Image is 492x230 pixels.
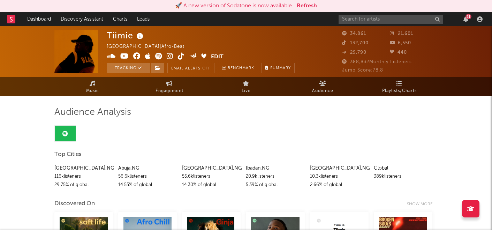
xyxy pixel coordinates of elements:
span: 29,790 [342,50,366,55]
a: Discovery Assistant [56,12,108,26]
span: Audience Analysis [54,108,131,117]
span: Live [242,87,251,95]
div: 5.39 % of global [246,181,304,189]
div: 🚀 A new version of Sodatone is now available. [175,2,293,10]
div: Abuja , NG [118,164,177,172]
div: Tiimie [107,30,145,41]
div: 10.3k listeners [310,172,369,181]
button: 51 [463,16,468,22]
a: Benchmark [218,63,258,73]
div: 116k listeners [54,172,113,181]
div: 20.9k listeners [246,172,304,181]
span: Audience [312,87,333,95]
a: Charts [108,12,132,26]
span: 6,550 [390,41,411,45]
span: 440 [390,50,407,55]
div: Discovered On [54,200,95,208]
span: Benchmark [228,64,254,73]
span: Playlists/Charts [382,87,417,95]
button: Email AlertsOff [167,63,214,73]
a: Live [208,77,285,96]
button: Summary [262,63,295,73]
a: Engagement [131,77,208,96]
button: Refresh [297,2,317,10]
div: [GEOGRAPHIC_DATA] , NG [182,164,241,172]
div: Ibadan , NG [246,164,304,172]
div: 14.55 % of global [118,181,177,189]
a: Playlists/Charts [361,77,438,96]
a: Audience [285,77,361,96]
span: 21,601 [390,31,413,36]
span: 388,832 Monthly Listeners [342,60,412,64]
div: 2.66 % of global [310,181,369,189]
div: [GEOGRAPHIC_DATA] | Afro-Beat [107,43,192,51]
span: Engagement [156,87,183,95]
div: Global [374,164,432,172]
div: Show more [407,200,438,208]
span: Summary [270,66,291,70]
em: Off [202,67,211,71]
button: Tracking [107,63,150,73]
div: 29.75 % of global [54,181,113,189]
div: 51 [465,14,471,19]
button: Edit [211,53,224,61]
span: 132,700 [342,41,369,45]
span: Jump Score: 78.8 [342,68,383,73]
input: Search for artists [339,15,443,24]
div: [GEOGRAPHIC_DATA] , NG [54,164,113,172]
div: 14.30 % of global [182,181,241,189]
span: 34,861 [342,31,366,36]
span: Top Cities [54,150,82,159]
span: Music [86,87,99,95]
div: [GEOGRAPHIC_DATA] , NG [310,164,369,172]
div: 56.6k listeners [118,172,177,181]
a: Music [54,77,131,96]
div: 55.6k listeners [182,172,241,181]
a: Leads [132,12,154,26]
div: 389k listeners [374,172,432,181]
a: Dashboard [22,12,56,26]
